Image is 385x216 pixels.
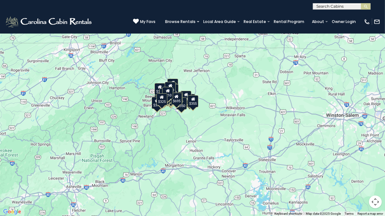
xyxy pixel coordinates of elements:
a: About [309,17,327,26]
a: Real Estate [240,17,269,26]
a: Local Area Guide [200,17,239,26]
a: My Favs [133,19,155,25]
img: mail-regular-white.png [374,19,380,25]
a: Owner Login [329,17,359,26]
img: White-1-2.png [5,15,94,28]
img: phone-regular-white.png [364,19,370,25]
a: Rental Program [271,17,307,26]
a: Browse Rentals [162,17,199,26]
span: My Favs [140,19,155,25]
